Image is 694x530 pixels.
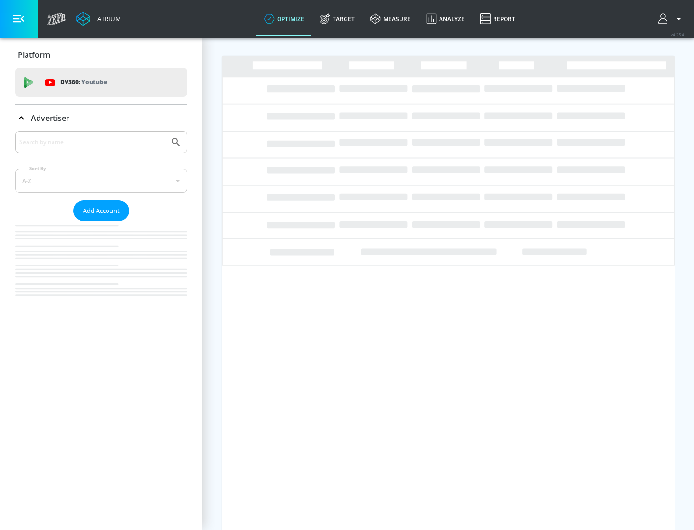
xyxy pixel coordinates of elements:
div: Atrium [93,14,121,23]
span: Add Account [83,205,120,216]
nav: list of Advertiser [15,221,187,315]
a: Target [312,1,362,36]
div: Advertiser [15,105,187,132]
a: optimize [256,1,312,36]
p: Advertiser [31,113,69,123]
div: Advertiser [15,131,187,315]
a: Report [472,1,523,36]
div: A-Z [15,169,187,193]
div: Platform [15,41,187,68]
span: v 4.25.4 [671,32,684,37]
p: Platform [18,50,50,60]
a: measure [362,1,418,36]
p: DV360: [60,77,107,88]
label: Sort By [27,165,48,172]
button: Add Account [73,200,129,221]
div: DV360: Youtube [15,68,187,97]
input: Search by name [19,136,165,148]
a: Analyze [418,1,472,36]
a: Atrium [76,12,121,26]
p: Youtube [81,77,107,87]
